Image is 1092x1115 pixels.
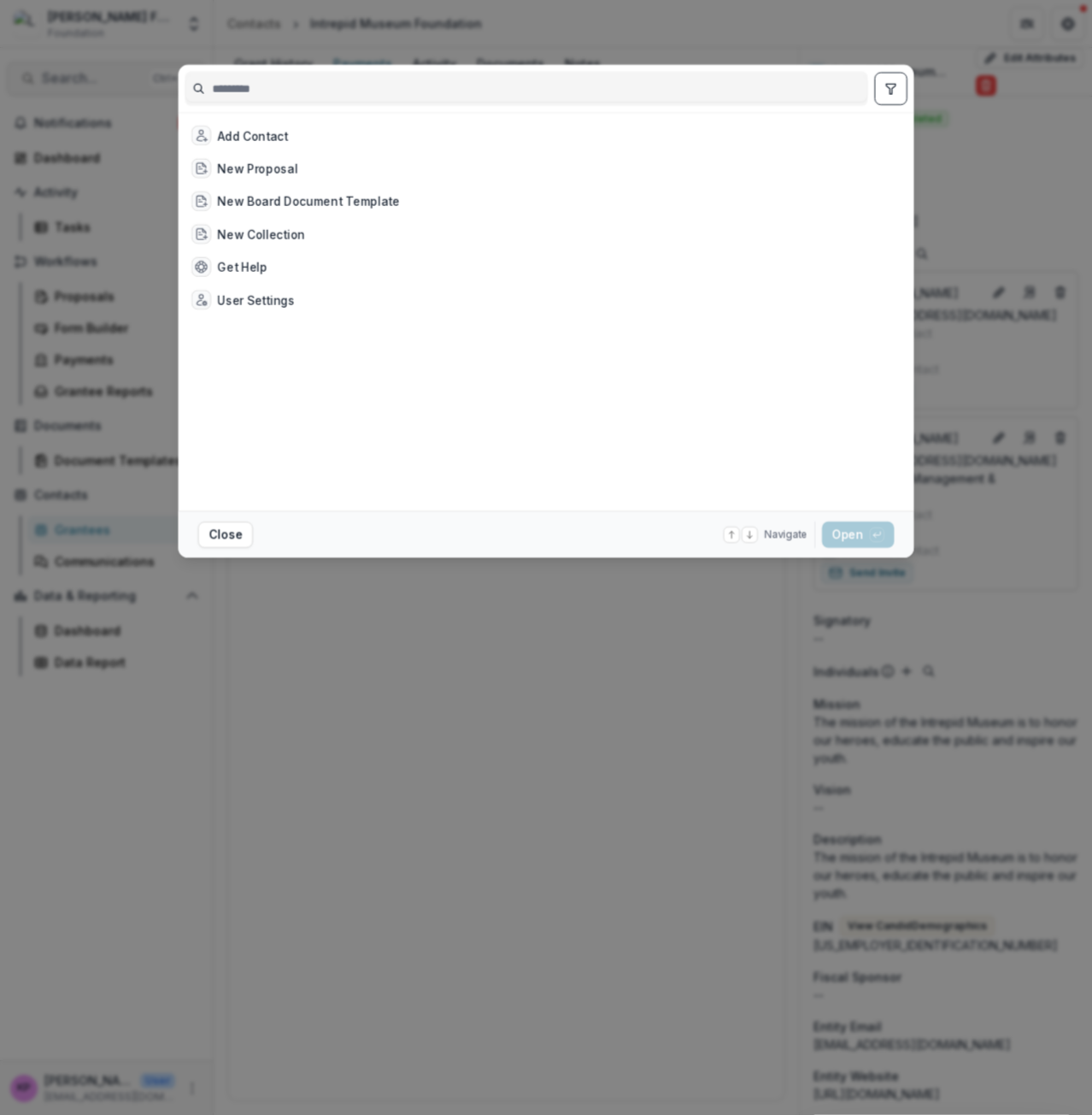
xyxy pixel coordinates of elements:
button: Close [198,522,253,548]
div: New Collection [218,226,306,243]
div: Get Help [218,258,268,275]
span: Navigate [765,528,808,542]
button: Open [822,522,895,548]
div: Add Contact [218,127,289,144]
div: New Proposal [218,160,298,177]
div: New Board Document Template [218,192,400,209]
div: User Settings [218,291,295,308]
button: toggle filters [874,72,907,104]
